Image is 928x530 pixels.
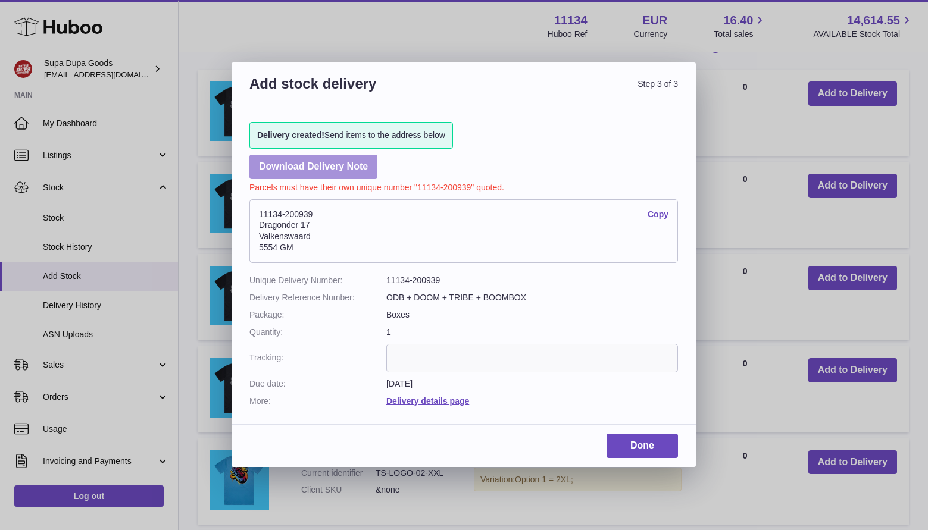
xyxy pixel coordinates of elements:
[464,74,678,107] span: Step 3 of 3
[648,209,668,220] a: Copy
[607,434,678,458] a: Done
[386,292,678,303] dd: ODB + DOOM + TRIBE + BOOMBOX
[257,130,324,140] strong: Delivery created!
[249,327,386,338] dt: Quantity:
[386,396,469,406] a: Delivery details page
[257,130,445,141] span: Send items to the address below
[249,378,386,390] dt: Due date:
[249,275,386,286] dt: Unique Delivery Number:
[249,309,386,321] dt: Package:
[249,155,377,179] a: Download Delivery Note
[386,309,678,321] dd: Boxes
[386,378,678,390] dd: [DATE]
[249,396,386,407] dt: More:
[386,275,678,286] dd: 11134-200939
[249,74,464,107] h3: Add stock delivery
[249,344,386,372] dt: Tracking:
[249,179,678,193] p: Parcels must have their own unique number "11134-200939" quoted.
[249,199,678,264] address: 11134-200939 Dragonder 17 Valkenswaard 5554 GM
[249,292,386,303] dt: Delivery Reference Number:
[386,327,678,338] dd: 1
